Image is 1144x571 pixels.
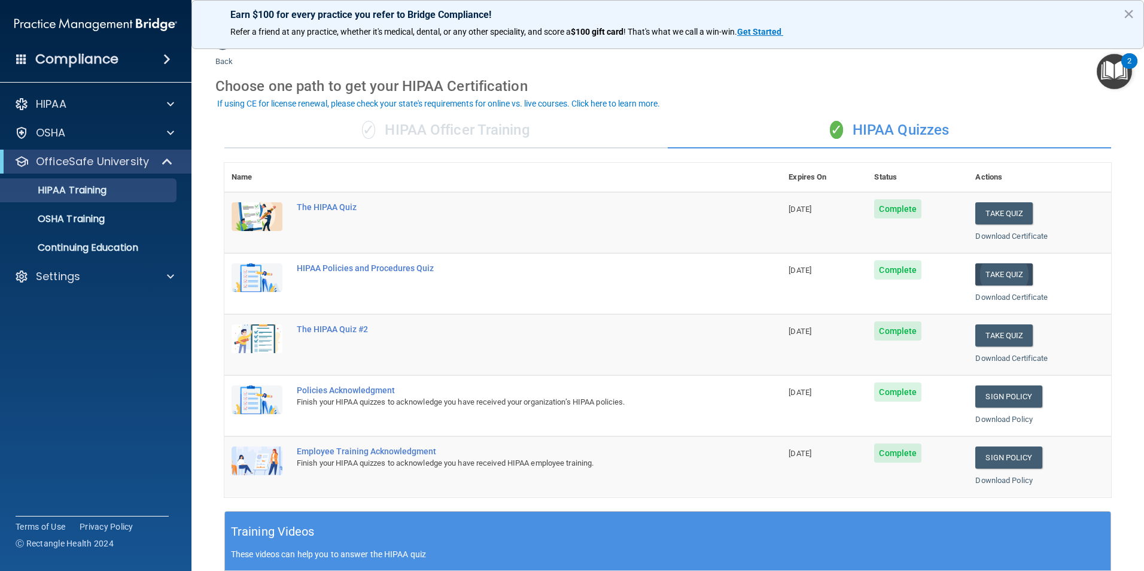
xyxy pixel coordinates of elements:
a: OSHA [14,126,174,140]
span: Ⓒ Rectangle Health 2024 [16,537,114,549]
span: Complete [874,382,921,402]
p: Settings [36,269,80,284]
button: Close [1123,4,1134,23]
h4: Compliance [35,51,118,68]
div: Choose one path to get your HIPAA Certification [215,69,1120,104]
span: ✓ [362,121,375,139]
a: Download Certificate [975,354,1048,363]
p: Earn $100 for every practice you refer to Bridge Compliance! [230,9,1105,20]
div: Finish your HIPAA quizzes to acknowledge you have received HIPAA employee training. [297,456,722,470]
a: Privacy Policy [80,521,133,533]
div: The HIPAA Quiz [297,202,722,212]
th: Actions [968,163,1111,192]
a: Back [215,42,233,66]
button: Take Quiz [975,202,1033,224]
a: Sign Policy [975,447,1042,469]
span: [DATE] [789,449,811,458]
span: Complete [874,260,921,280]
span: [DATE] [789,205,811,214]
strong: $100 gift card [571,27,623,37]
span: Complete [874,199,921,218]
div: HIPAA Officer Training [224,113,668,148]
div: 2 [1127,61,1131,77]
p: OfficeSafe University [36,154,149,169]
button: If using CE for license renewal, please check your state's requirements for online vs. live cours... [215,98,662,110]
button: Open Resource Center, 2 new notifications [1097,54,1132,89]
button: Take Quiz [975,263,1033,285]
div: Finish your HIPAA quizzes to acknowledge you have received your organization’s HIPAA policies. [297,395,722,409]
span: ! That's what we call a win-win. [623,27,737,37]
span: Refer a friend at any practice, whether it's medical, dental, or any other speciality, and score a [230,27,571,37]
div: Policies Acknowledgment [297,385,722,395]
a: Download Policy [975,415,1033,424]
div: Employee Training Acknowledgment [297,447,722,456]
p: HIPAA Training [8,184,107,196]
div: If using CE for license renewal, please check your state's requirements for online vs. live cours... [217,99,660,108]
span: Complete [874,444,921,463]
strong: Get Started [737,27,781,37]
span: ✓ [830,121,843,139]
div: HIPAA Quizzes [668,113,1111,148]
a: Get Started [737,27,783,37]
a: Sign Policy [975,385,1042,408]
p: These videos can help you to answer the HIPAA quiz [231,549,1105,559]
button: Take Quiz [975,324,1033,347]
a: HIPAA [14,97,174,111]
span: [DATE] [789,327,811,336]
a: OfficeSafe University [14,154,174,169]
p: Continuing Education [8,242,171,254]
span: [DATE] [789,388,811,397]
a: Download Certificate [975,293,1048,302]
a: Settings [14,269,174,284]
th: Expires On [781,163,867,192]
a: Download Policy [975,476,1033,485]
span: [DATE] [789,266,811,275]
div: HIPAA Policies and Procedures Quiz [297,263,722,273]
p: OSHA Training [8,213,105,225]
img: PMB logo [14,13,177,37]
p: HIPAA [36,97,66,111]
h5: Training Videos [231,521,315,542]
a: Terms of Use [16,521,65,533]
a: Download Certificate [975,232,1048,241]
th: Status [867,163,968,192]
th: Name [224,163,290,192]
span: Complete [874,321,921,341]
p: OSHA [36,126,66,140]
div: The HIPAA Quiz #2 [297,324,722,334]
